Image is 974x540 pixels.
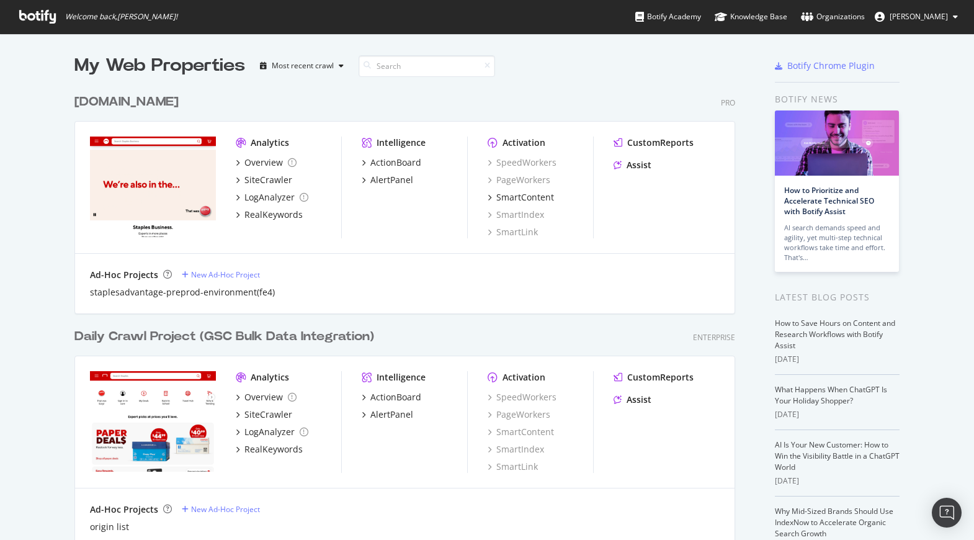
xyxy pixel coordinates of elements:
a: Daily Crawl Project (GSC Bulk Data Integration) [74,328,379,346]
div: ActionBoard [370,156,421,169]
a: SmartLink [488,226,538,238]
div: RealKeywords [244,209,303,221]
div: Latest Blog Posts [775,290,900,304]
span: Welcome back, [PERSON_NAME] ! [65,12,177,22]
a: SiteCrawler [236,174,292,186]
div: Enterprise [693,332,735,343]
div: New Ad-Hoc Project [191,504,260,515]
div: AlertPanel [370,174,413,186]
div: Daily Crawl Project (GSC Bulk Data Integration) [74,328,374,346]
a: CustomReports [614,137,694,149]
div: Ad-Hoc Projects [90,503,158,516]
div: New Ad-Hoc Project [191,269,260,280]
div: Overview [244,391,283,403]
img: How to Prioritize and Accelerate Technical SEO with Botify Assist [775,110,899,176]
a: ActionBoard [362,156,421,169]
div: Activation [503,137,545,149]
div: LogAnalyzer [244,426,295,438]
div: SiteCrawler [244,174,292,186]
a: Overview [236,156,297,169]
a: LogAnalyzer [236,191,308,204]
div: Intelligence [377,371,426,384]
a: RealKeywords [236,209,303,221]
a: Assist [614,394,651,406]
div: Assist [627,394,651,406]
div: CustomReports [627,137,694,149]
span: Adria Kyne [890,11,948,22]
img: staplesadvantage.com [90,137,216,237]
a: SmartLink [488,461,538,473]
input: Search [359,55,495,77]
div: AlertPanel [370,408,413,421]
div: Analytics [251,371,289,384]
a: PageWorkers [488,408,550,421]
div: Analytics [251,137,289,149]
button: Most recent crawl [255,56,349,76]
div: Open Intercom Messenger [932,498,962,528]
div: [DATE] [775,475,900,487]
div: Pro [721,97,735,108]
div: Botify Academy [635,11,701,23]
a: SpeedWorkers [488,391,556,403]
a: SiteCrawler [236,408,292,421]
a: What Happens When ChatGPT Is Your Holiday Shopper? [775,384,887,406]
div: ActionBoard [370,391,421,403]
a: How to Save Hours on Content and Research Workflows with Botify Assist [775,318,895,351]
a: AlertPanel [362,408,413,421]
div: Intelligence [377,137,426,149]
a: CustomReports [614,371,694,384]
a: ActionBoard [362,391,421,403]
a: Botify Chrome Plugin [775,60,875,72]
a: SmartContent [488,191,554,204]
a: Overview [236,391,297,403]
a: SpeedWorkers [488,156,556,169]
div: Assist [627,159,651,171]
div: CustomReports [627,371,694,384]
div: LogAnalyzer [244,191,295,204]
div: [DATE] [775,409,900,420]
a: How to Prioritize and Accelerate Technical SEO with Botify Assist [784,185,874,217]
a: SmartIndex [488,209,544,221]
div: Botify Chrome Plugin [787,60,875,72]
img: staples.com [90,371,216,472]
a: New Ad-Hoc Project [182,504,260,515]
div: RealKeywords [244,443,303,456]
a: New Ad-Hoc Project [182,269,260,280]
div: AI search demands speed and agility, yet multi-step technical workflows take time and effort. Tha... [784,223,890,263]
div: Organizations [801,11,865,23]
a: Assist [614,159,651,171]
div: SiteCrawler [244,408,292,421]
a: [DOMAIN_NAME] [74,93,184,111]
a: SmartIndex [488,443,544,456]
a: staplesadvantage-preprod-environment(fe4) [90,286,275,299]
a: AlertPanel [362,174,413,186]
div: Most recent crawl [272,62,334,70]
div: [DOMAIN_NAME] [74,93,179,111]
a: origin list [90,521,129,533]
div: SmartContent [496,191,554,204]
div: Activation [503,371,545,384]
div: Knowledge Base [715,11,787,23]
a: Why Mid-Sized Brands Should Use IndexNow to Accelerate Organic Search Growth [775,506,893,539]
button: [PERSON_NAME] [865,7,968,27]
a: AI Is Your New Customer: How to Win the Visibility Battle in a ChatGPT World [775,439,900,472]
div: [DATE] [775,354,900,365]
a: PageWorkers [488,174,550,186]
a: SmartContent [488,426,554,438]
div: Overview [244,156,283,169]
a: LogAnalyzer [236,426,308,438]
div: My Web Properties [74,53,245,78]
div: Botify news [775,92,900,106]
div: Ad-Hoc Projects [90,269,158,281]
